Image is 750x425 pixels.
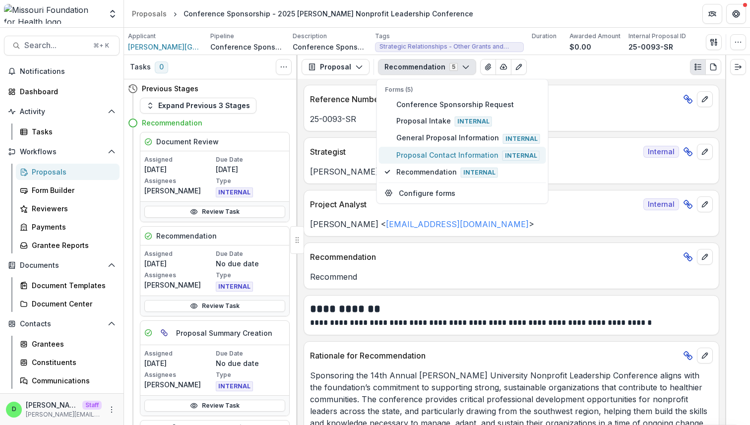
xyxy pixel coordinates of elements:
[32,375,112,386] div: Communications
[310,350,679,362] p: Rationale for Recommendation
[216,187,253,197] span: INTERNAL
[16,219,120,235] a: Payments
[20,148,104,156] span: Workflows
[216,349,285,358] p: Due Date
[532,32,557,41] p: Duration
[310,146,639,158] p: Strategist
[106,404,118,416] button: More
[461,168,498,178] span: Internal
[144,164,214,175] p: [DATE]
[216,177,285,185] p: Type
[132,8,167,19] div: Proposals
[144,177,214,185] p: Assignees
[511,59,527,75] button: Edit as form
[144,349,214,358] p: Assigned
[32,185,112,195] div: Form Builder
[144,258,214,269] p: [DATE]
[155,61,168,73] span: 0
[216,358,285,368] p: No due date
[144,271,214,280] p: Assignees
[144,280,214,290] p: [PERSON_NAME]
[4,83,120,100] a: Dashboard
[16,296,120,312] a: Document Center
[106,4,120,24] button: Open entity switcher
[385,85,540,94] p: Forms (5)
[310,271,713,283] p: Recommend
[176,328,272,338] h5: Proposal Summary Creation
[4,36,120,56] button: Search...
[32,240,112,250] div: Grantee Reports
[569,32,621,41] p: Awarded Amount
[210,42,285,52] p: Conference Sponsorship
[16,164,120,180] a: Proposals
[310,93,679,105] p: Reference Number
[386,219,529,229] a: [EMAIL_ADDRESS][DOMAIN_NAME]
[128,6,171,21] a: Proposals
[32,167,112,177] div: Proposals
[144,155,214,164] p: Assigned
[128,42,202,52] a: [PERSON_NAME][GEOGRAPHIC_DATA]
[32,280,112,291] div: Document Templates
[697,91,713,107] button: edit
[140,98,256,114] button: Expand Previous 3 Stages
[216,164,285,175] p: [DATE]
[276,59,292,75] button: Toggle View Cancelled Tasks
[310,198,639,210] p: Project Analyst
[4,104,120,120] button: Open Activity
[302,59,370,75] button: Proposal
[697,196,713,212] button: edit
[216,271,285,280] p: Type
[378,59,476,75] button: Recommendation5
[144,379,214,390] p: [PERSON_NAME]
[730,59,746,75] button: Expand right
[16,354,120,370] a: Constituents
[502,151,540,161] span: Internal
[643,198,679,210] span: Internal
[20,67,116,76] span: Notifications
[628,32,686,41] p: Internal Proposal ID
[144,400,285,412] a: Review Task
[4,4,102,24] img: Missouri Foundation for Health logo
[144,370,214,379] p: Assignees
[32,299,112,309] div: Document Center
[130,63,151,71] h3: Tasks
[32,126,112,137] div: Tasks
[156,325,172,341] button: View dependent tasks
[216,370,285,379] p: Type
[26,410,102,419] p: [PERSON_NAME][EMAIL_ADDRESS][DOMAIN_NAME]
[726,4,746,24] button: Get Help
[4,144,120,160] button: Open Workflows
[16,200,120,217] a: Reviewers
[628,42,673,52] p: 25-0093-SR
[16,277,120,294] a: Document Templates
[690,59,706,75] button: Plaintext view
[184,8,473,19] div: Conference Sponsorship - 2025 [PERSON_NAME] Nonprofit Leadership Conference
[396,167,540,178] span: Recommendation
[4,257,120,273] button: Open Documents
[32,222,112,232] div: Payments
[310,218,713,230] p: [PERSON_NAME] < >
[128,32,156,41] p: Applicant
[16,237,120,253] a: Grantee Reports
[4,316,120,332] button: Open Contacts
[705,59,721,75] button: PDF view
[396,99,540,110] span: Conference Sponsorship Request
[4,393,120,409] button: Open Data & Reporting
[32,203,112,214] div: Reviewers
[569,42,591,52] p: $0.00
[82,401,102,410] p: Staff
[144,185,214,196] p: [PERSON_NAME]
[697,144,713,160] button: edit
[16,336,120,352] a: Grantees
[293,42,367,52] p: Conference Sponsorship - 2025 [PERSON_NAME] Nonprofit Leadership Conference
[20,261,104,270] span: Documents
[310,251,679,263] p: Recommendation
[144,206,285,218] a: Review Task
[697,348,713,364] button: edit
[16,182,120,198] a: Form Builder
[144,249,214,258] p: Assigned
[16,123,120,140] a: Tasks
[20,108,104,116] span: Activity
[24,41,87,50] span: Search...
[702,4,722,24] button: Partners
